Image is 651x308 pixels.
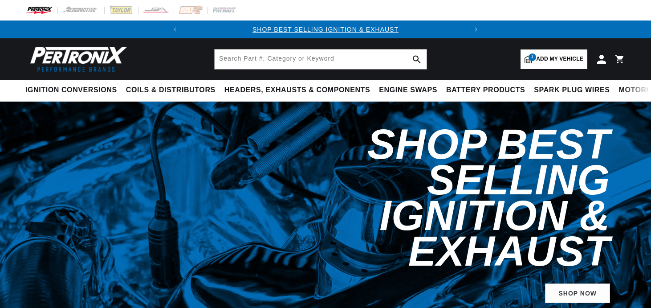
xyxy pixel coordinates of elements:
[534,86,610,95] span: Spark Plug Wires
[25,44,128,74] img: Pertronix
[374,80,442,101] summary: Engine Swaps
[184,25,467,34] div: Announcement
[220,80,374,101] summary: Headers, Exhausts & Components
[467,21,485,38] button: Translation missing: en.sections.announcements.next_announcement
[166,21,184,38] button: Translation missing: en.sections.announcements.previous_announcement
[529,80,614,101] summary: Spark Plug Wires
[442,80,529,101] summary: Battery Products
[252,26,399,33] a: SHOP BEST SELLING IGNITION & EXHAUST
[536,55,583,63] span: Add my vehicle
[521,49,587,69] a: 1Add my vehicle
[407,49,427,69] button: search button
[446,86,525,95] span: Battery Products
[529,53,536,61] span: 1
[25,80,122,101] summary: Ignition Conversions
[122,80,220,101] summary: Coils & Distributors
[25,86,117,95] span: Ignition Conversions
[126,86,216,95] span: Coils & Distributors
[229,127,610,269] h2: Shop Best Selling Ignition & Exhaust
[215,49,427,69] input: Search Part #, Category or Keyword
[379,86,437,95] span: Engine Swaps
[224,86,370,95] span: Headers, Exhausts & Components
[3,21,648,38] slideshow-component: Translation missing: en.sections.announcements.announcement_bar
[545,283,610,304] a: SHOP NOW
[184,25,467,34] div: 1 of 2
